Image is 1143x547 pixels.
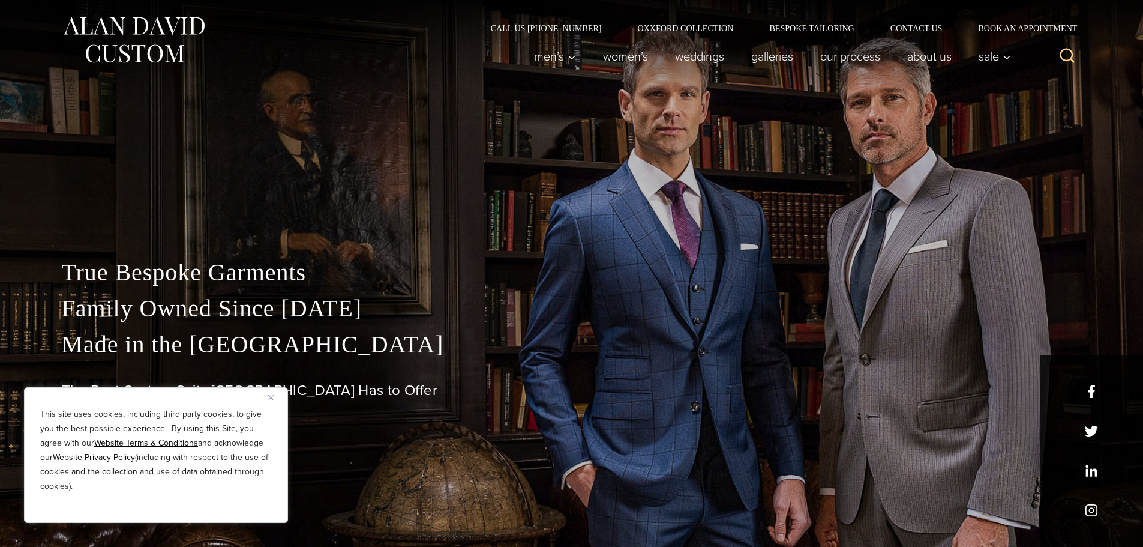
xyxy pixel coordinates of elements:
a: weddings [661,44,737,68]
button: Close [268,390,283,405]
a: About Us [893,44,965,68]
a: Book an Appointment [960,24,1081,32]
a: Our Process [806,44,893,68]
a: Website Terms & Conditions [94,437,198,449]
span: Sale [979,50,1011,62]
p: True Bespoke Garments Family Owned Since [DATE] Made in the [GEOGRAPHIC_DATA] [62,255,1082,363]
span: Men’s [534,50,576,62]
a: Contact Us [872,24,961,32]
a: Galleries [737,44,806,68]
img: Close [268,395,274,400]
img: Alan David Custom [62,13,206,67]
nav: Secondary Navigation [473,24,1082,32]
nav: Primary Navigation [520,44,1017,68]
h1: The Best Custom Suits [GEOGRAPHIC_DATA] Has to Offer [62,382,1082,399]
a: Bespoke Tailoring [751,24,872,32]
button: View Search Form [1053,42,1082,71]
a: Women’s [589,44,661,68]
p: This site uses cookies, including third party cookies, to give you the best possible experience. ... [40,407,272,494]
a: Oxxford Collection [619,24,751,32]
a: Call Us [PHONE_NUMBER] [473,24,620,32]
a: Website Privacy Policy [53,451,135,464]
